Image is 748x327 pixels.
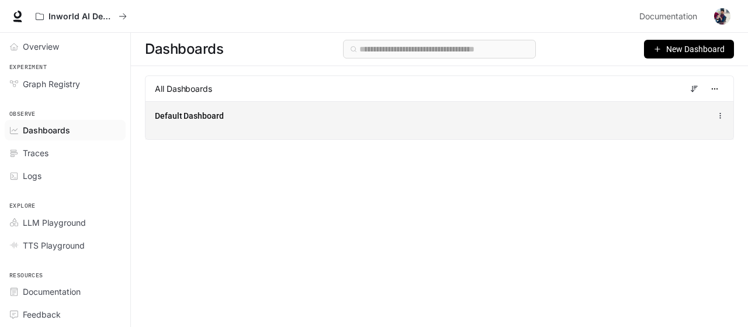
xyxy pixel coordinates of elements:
[23,216,86,229] span: LLM Playground
[635,5,706,28] a: Documentation
[5,120,126,140] a: Dashboards
[23,147,49,159] span: Traces
[5,304,126,325] a: Feedback
[23,285,81,298] span: Documentation
[23,78,80,90] span: Graph Registry
[5,166,126,186] a: Logs
[666,43,725,56] span: New Dashboard
[155,110,224,122] a: Default Dashboard
[23,170,41,182] span: Logs
[5,143,126,163] a: Traces
[644,40,734,58] button: New Dashboard
[155,83,212,95] span: All Dashboards
[30,5,132,28] button: All workspaces
[23,40,59,53] span: Overview
[145,37,223,61] span: Dashboards
[5,212,126,233] a: LLM Playground
[5,281,126,302] a: Documentation
[49,12,114,22] p: Inworld AI Demos
[23,308,61,321] span: Feedback
[711,5,734,28] button: User avatar
[23,124,70,136] span: Dashboards
[639,9,697,24] span: Documentation
[5,74,126,94] a: Graph Registry
[23,239,85,252] span: TTS Playground
[714,8,730,25] img: User avatar
[5,36,126,57] a: Overview
[5,235,126,256] a: TTS Playground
